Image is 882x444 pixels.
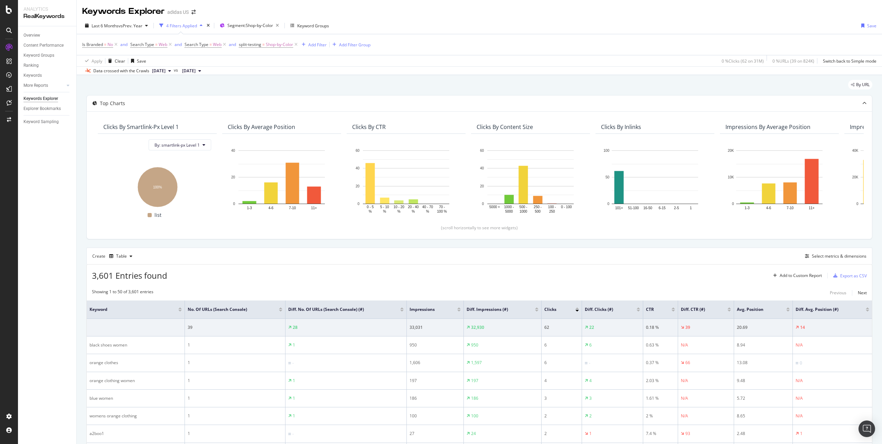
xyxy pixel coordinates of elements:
text: 6-15 [659,206,666,210]
div: 62 [544,324,579,331]
text: 0 [732,202,734,206]
span: Impressions [410,306,447,313]
svg: A chart. [601,147,709,214]
div: 2 % [646,413,675,419]
button: Previous [830,289,846,297]
button: Export as CSV [831,270,867,281]
text: 101+ [615,206,623,210]
div: 3 [544,395,579,401]
div: Keyword Groups [24,52,54,59]
text: 0 [607,202,609,206]
text: 50 [606,175,610,179]
div: RealKeywords [24,12,71,20]
span: Search Type [130,41,154,47]
div: N/A [681,413,688,419]
span: Last 6 Months [92,23,119,29]
div: Ranking [24,62,39,69]
text: 0 - 5 [367,205,374,209]
span: vs Prev. Year [119,23,142,29]
div: Keywords [24,72,42,79]
button: Add Filter Group [330,40,370,49]
span: = [104,41,106,47]
div: 0.18 % [646,324,675,331]
div: 1 [188,431,282,437]
a: Ranking [24,62,72,69]
div: Analytics [24,6,71,12]
div: 1 [293,413,295,419]
text: 100 - [548,205,556,209]
div: Content Performance [24,42,64,49]
div: 6 [544,360,579,366]
div: 0.37 % [646,360,675,366]
button: Select metrics & dimensions [802,252,866,260]
text: 10 - 20 [394,205,405,209]
text: 1 [690,206,692,210]
div: and [229,41,236,47]
div: womens orange clothing [90,413,182,419]
text: 4-6 [269,206,274,210]
div: times [205,22,211,29]
div: - [589,360,590,366]
div: 1 [293,342,295,348]
img: Equal [288,433,291,435]
div: 2 [544,431,579,437]
text: 250 - [534,205,542,209]
div: 950 [471,342,478,348]
div: Explorer Bookmarks [24,105,61,112]
text: 60 [480,149,484,152]
span: CTR [646,306,661,313]
span: vs [174,67,179,73]
button: Save [858,20,876,31]
div: Keywords Explorer [24,95,58,102]
span: Segment: Shop-by-Color [227,22,273,28]
div: 950 [410,342,461,348]
div: Apply [92,58,102,64]
div: Clicks By CTR [352,123,386,130]
div: Keywords Explorer [82,6,165,17]
text: 1000 [519,210,527,213]
text: 5 - 10 [380,205,389,209]
div: 22 [589,324,594,331]
text: 40 - 70 [422,205,433,209]
text: % [383,210,386,213]
text: 11+ [809,206,815,210]
div: 39 [188,324,282,331]
div: 1 [293,395,295,401]
text: % [412,210,415,213]
span: = [155,41,158,47]
div: N/A [796,342,803,348]
div: 7.4 % [646,431,675,437]
text: % [397,210,401,213]
svg: A chart. [477,147,584,214]
div: adidas US [167,9,189,16]
div: Export as CSV [840,273,867,279]
span: Diff. Clicks (#) [585,306,626,313]
span: Is Branded [82,41,103,47]
div: a2boo1 [90,431,182,437]
div: 1 [800,431,803,437]
text: 1-3 [247,206,252,210]
text: 20K [728,149,734,152]
text: 60 [356,149,360,152]
div: Top Charts [100,100,125,107]
button: By: smartlink-px Level 1 [149,139,211,150]
div: N/A [796,378,803,384]
div: legacy label [848,80,872,90]
text: 0 [856,202,858,206]
button: Apply [82,55,102,66]
div: 186 [471,395,478,401]
div: Table [116,254,127,258]
button: Next [858,289,867,297]
div: orange clothes [90,360,182,366]
text: 1-3 [744,206,750,210]
a: Keywords Explorer [24,95,72,102]
div: 0.63 % [646,342,675,348]
div: 1 [293,378,295,384]
div: 197 [471,378,478,384]
svg: A chart. [352,147,460,214]
div: 1.61 % [646,395,675,401]
div: N/A [681,342,688,348]
text: 1000 - [504,205,514,209]
div: Clicks By Content Size [477,123,533,130]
